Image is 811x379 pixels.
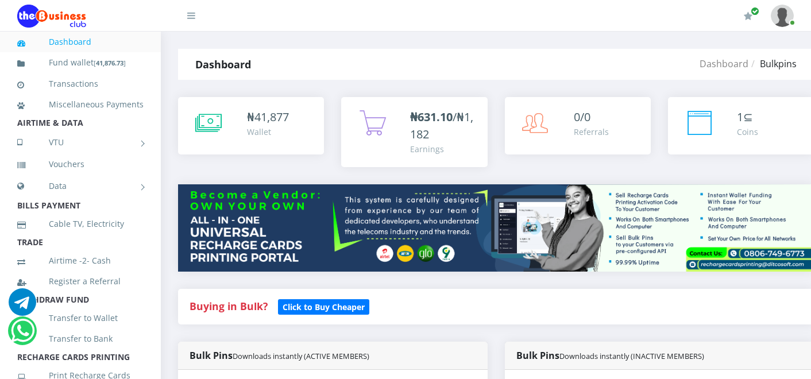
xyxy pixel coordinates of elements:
span: Renew/Upgrade Subscription [751,7,759,16]
a: Chat for support [9,297,36,316]
a: Transfer to Wallet [17,305,144,331]
b: 41,876.73 [96,59,123,67]
span: 0/0 [574,109,590,125]
b: ₦631.10 [410,109,453,125]
a: Chat for support [11,326,34,345]
img: User [771,5,794,27]
a: ₦41,877 Wallet [178,97,324,154]
a: 0/0 Referrals [505,97,651,154]
div: Referrals [574,126,609,138]
img: Logo [17,5,86,28]
span: 1 [737,109,743,125]
b: Click to Buy Cheaper [283,301,365,312]
small: [ ] [94,59,126,67]
a: Airtime -2- Cash [17,247,144,274]
a: VTU [17,128,144,157]
div: Wallet [247,126,289,138]
a: Vouchers [17,151,144,177]
a: Dashboard [700,57,748,70]
strong: Bulk Pins [516,349,704,362]
strong: Bulk Pins [190,349,369,362]
a: Dashboard [17,29,144,55]
a: Miscellaneous Payments [17,91,144,118]
strong: Buying in Bulk? [190,299,268,313]
li: Bulkpins [748,57,797,71]
a: Data [17,172,144,200]
small: Downloads instantly (INACTIVE MEMBERS) [559,351,704,361]
i: Renew/Upgrade Subscription [744,11,752,21]
div: Earnings [410,143,476,155]
span: /₦1,182 [410,109,473,142]
div: ₦ [247,109,289,126]
small: Downloads instantly (ACTIVE MEMBERS) [233,351,369,361]
a: Fund wallet[41,876.73] [17,49,144,76]
strong: Dashboard [195,57,251,71]
a: Transfer to Bank [17,326,144,352]
div: Coins [737,126,758,138]
div: ⊆ [737,109,758,126]
a: Transactions [17,71,144,97]
span: 41,877 [254,109,289,125]
a: Click to Buy Cheaper [278,299,369,313]
a: Cable TV, Electricity [17,211,144,237]
a: ₦631.10/₦1,182 Earnings [341,97,487,167]
a: Register a Referral [17,268,144,295]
